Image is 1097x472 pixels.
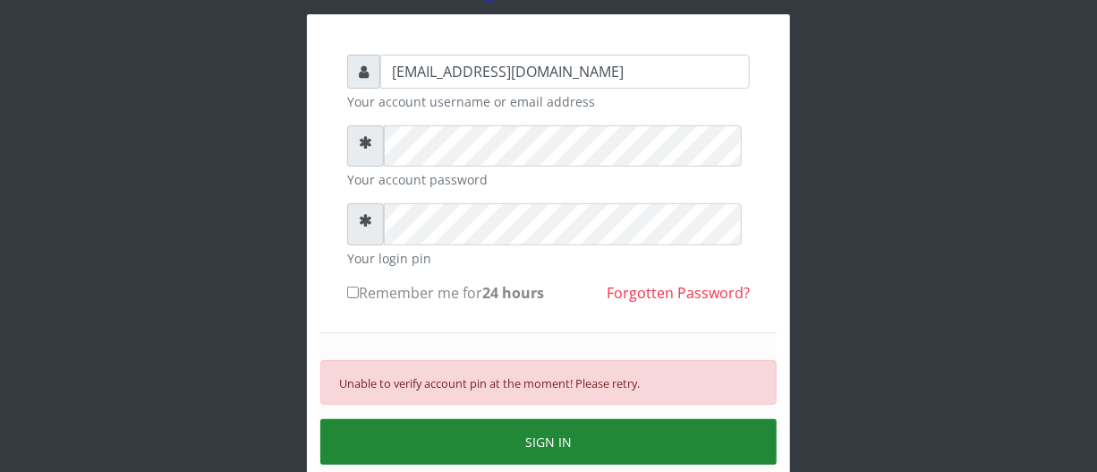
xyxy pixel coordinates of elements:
[347,92,750,111] small: Your account username or email address
[347,249,750,268] small: Your login pin
[347,170,750,189] small: Your account password
[339,375,640,391] small: Unable to verify account pin at the moment! Please retry.
[607,283,750,303] a: Forgotten Password?
[380,55,750,89] input: Username or email address
[347,282,544,304] label: Remember me for
[320,419,777,465] button: SIGN IN
[347,287,359,298] input: Remember me for24 hours
[482,283,544,303] b: 24 hours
